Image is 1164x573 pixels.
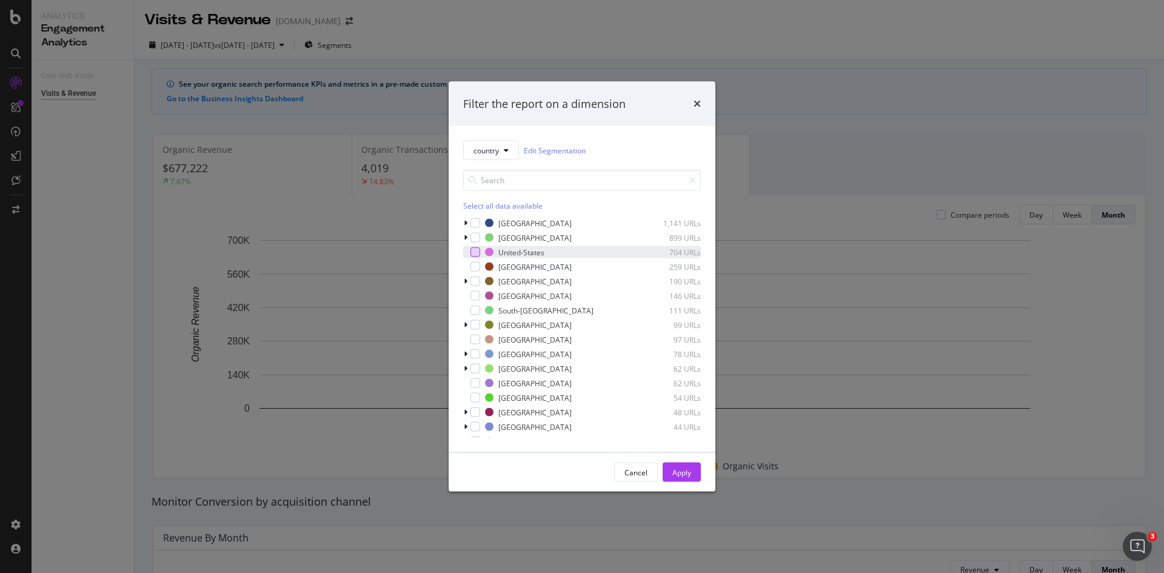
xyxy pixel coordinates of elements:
button: country [463,141,519,160]
div: 62 URLs [641,363,701,374]
div: Cancel [624,467,647,477]
div: 43 URLs [641,436,701,446]
div: South-[GEOGRAPHIC_DATA] [498,305,594,315]
div: [GEOGRAPHIC_DATA] [498,218,572,228]
div: 78 URLs [641,349,701,359]
div: 54 URLs [641,392,701,403]
div: [GEOGRAPHIC_DATA] [498,407,572,417]
div: 899 URLs [641,232,701,243]
span: 3 [1148,532,1157,541]
div: United-States [498,247,544,257]
div: [GEOGRAPHIC_DATA] [498,232,572,243]
div: [GEOGRAPHIC_DATA] [498,276,572,286]
div: [GEOGRAPHIC_DATA] [498,363,572,374]
div: [GEOGRAPHIC_DATA] [498,261,572,272]
div: [GEOGRAPHIC_DATA] [498,290,572,301]
div: 62 URLs [641,378,701,388]
div: 48 URLs [641,407,701,417]
div: 1,141 URLs [641,218,701,228]
div: [GEOGRAPHIC_DATA] [498,334,572,344]
button: Cancel [614,463,658,482]
div: [GEOGRAPHIC_DATA] [498,349,572,359]
div: modal [449,81,715,492]
div: [GEOGRAPHIC_DATA] [498,436,572,446]
div: Select all data available [463,201,701,211]
div: [GEOGRAPHIC_DATA] [498,378,572,388]
div: Apply [672,467,691,477]
div: 259 URLs [641,261,701,272]
div: 704 URLs [641,247,701,257]
div: 99 URLs [641,320,701,330]
div: 44 URLs [641,421,701,432]
iframe: Intercom live chat [1123,532,1152,561]
input: Search [463,170,701,191]
a: Edit Segmentation [524,144,586,156]
div: 190 URLs [641,276,701,286]
span: country [473,145,499,155]
div: [GEOGRAPHIC_DATA] [498,421,572,432]
button: Apply [663,463,701,482]
div: [GEOGRAPHIC_DATA] [498,320,572,330]
div: times [694,96,701,112]
div: Filter the report on a dimension [463,96,626,112]
div: [GEOGRAPHIC_DATA] [498,392,572,403]
div: 97 URLs [641,334,701,344]
div: 111 URLs [641,305,701,315]
div: 146 URLs [641,290,701,301]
